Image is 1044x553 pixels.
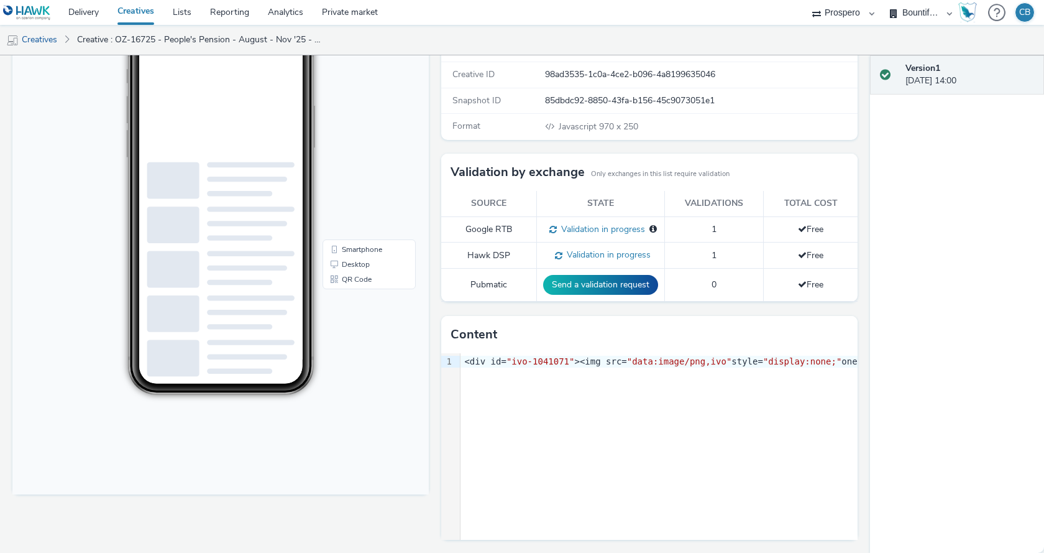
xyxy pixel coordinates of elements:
a: Hawk Academy [958,2,982,22]
span: 1 [712,223,717,235]
td: Hawk DSP [441,243,537,269]
span: QR Code [329,291,359,299]
th: Total cost [764,191,858,216]
span: "display:none;" [763,356,841,366]
span: "data:image/png,ivo" [627,356,732,366]
span: Free [798,279,823,290]
small: Only exchanges in this list require validation [591,169,730,179]
span: "ivo-1041071" [506,356,575,366]
span: Creative ID [452,68,495,80]
a: Creative : OZ-16725 - People's Pension - August - Nov '25 - Skin V1 [427344088] [71,25,332,55]
img: mobile [6,34,19,47]
img: undefined Logo [3,5,51,21]
span: Javascript [559,121,599,132]
span: Validation in progress [557,223,645,235]
span: Snapshot ID [452,95,501,106]
th: Validations [665,191,764,216]
span: Free [798,223,823,235]
div: 1 [441,356,454,368]
span: 11:56 [140,48,153,55]
img: Hawk Academy [958,2,977,22]
span: Format [452,120,480,132]
th: State [537,191,665,216]
button: Send a validation request [543,275,658,295]
span: Desktop [329,276,357,284]
div: CB [1019,3,1030,22]
span: Free [798,249,823,261]
li: QR Code [313,287,401,302]
span: 0 [712,279,717,290]
span: 970 x 250 [557,121,638,132]
span: Validation in progress [562,249,651,261]
div: [DATE] 14:00 [905,62,1034,88]
td: Pubmatic [441,269,537,302]
li: Smartphone [313,258,401,272]
span: Smartphone [329,261,370,269]
td: Google RTB [441,216,537,243]
th: Source [441,191,537,216]
span: 1 [712,249,717,261]
div: 98ad3535-1c0a-4ce2-b096-4a8199635046 [545,68,856,81]
h3: Validation by exchange [451,163,585,182]
h3: Content [451,325,497,344]
div: 85dbdc92-8850-43fa-b156-45c9073051e1 [545,95,856,107]
strong: Version 1 [905,62,940,74]
li: Desktop [313,272,401,287]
